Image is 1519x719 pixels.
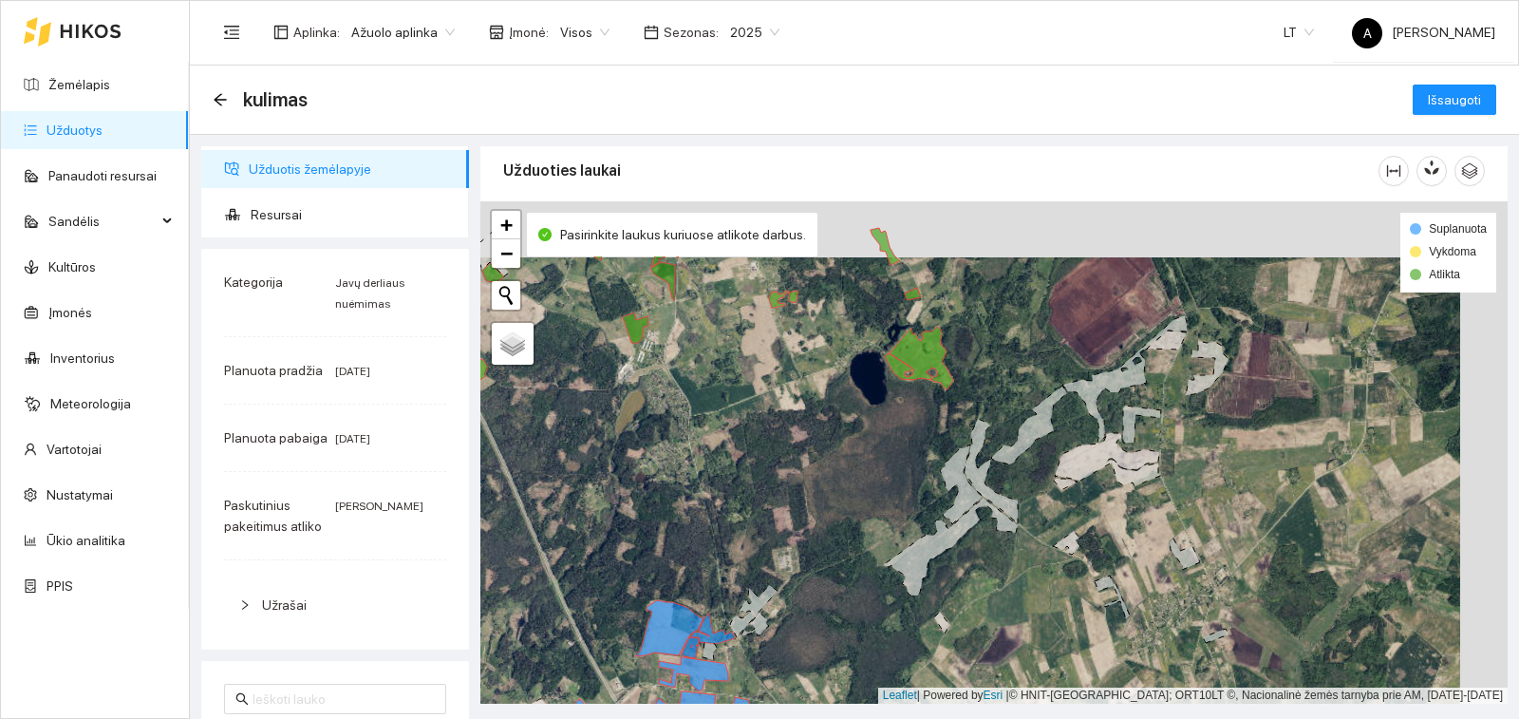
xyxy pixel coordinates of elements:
span: [DATE] [335,365,370,378]
span: arrow-left [213,92,228,107]
input: Ieškoti lauko [253,689,435,710]
button: column-width [1378,156,1409,186]
span: LT [1284,18,1314,47]
a: Leaflet [883,689,917,702]
a: Layers [492,323,534,365]
span: column-width [1379,163,1408,179]
a: Ūkio analitika [47,533,125,548]
span: Suplanuota [1429,222,1487,236]
span: − [500,241,513,265]
span: shop [489,25,504,40]
div: Pasirinkite laukus kuriuose atlikote darbus. [527,213,817,256]
span: Atlikta [1429,268,1460,281]
span: Išsaugoti [1428,89,1481,110]
span: calendar [644,25,659,40]
a: Esri [984,689,1003,702]
div: Užrašai [224,583,446,627]
a: PPIS [47,578,73,594]
span: [PERSON_NAME] [1352,25,1495,40]
a: Meteorologija [50,396,131,411]
span: [DATE] [335,432,370,445]
span: Užduotis žemėlapyje [249,150,454,188]
div: Atgal [213,92,228,108]
span: Javų derliaus nuėmimas [335,276,404,311]
span: menu-fold [223,24,240,41]
span: Ažuolo aplinka [351,18,455,47]
a: Užduotys [47,123,103,138]
span: check-circle [538,228,552,241]
span: Įmonė : [509,22,549,43]
span: Užrašai [262,597,307,613]
a: Zoom in [492,211,520,239]
a: Zoom out [492,239,520,268]
span: [PERSON_NAME] [335,500,423,513]
a: Inventorius [50,350,115,366]
span: Planuota pabaiga [224,430,328,445]
div: | Powered by © HNIT-[GEOGRAPHIC_DATA]; ORT10LT ©, Nacionalinė žemės tarnyba prie AM, [DATE]-[DATE] [878,688,1508,704]
button: Initiate a new search [492,281,520,310]
span: + [500,213,513,237]
span: 2025 [730,18,779,47]
span: kulimas [243,85,308,115]
a: Žemėlapis [48,77,110,92]
span: Aplinka : [293,22,340,43]
span: Sezonas : [664,22,719,43]
a: Vartotojai [47,442,102,457]
a: Kultūros [48,259,96,274]
a: Nustatymai [47,487,113,502]
span: Sandėlis [48,202,157,240]
button: Išsaugoti [1413,85,1496,115]
a: Įmonės [48,305,92,320]
span: Visos [560,18,609,47]
span: | [1006,689,1009,702]
span: Paskutinius pakeitimus atliko [224,498,322,534]
span: A [1363,18,1372,48]
span: right [239,599,251,611]
button: menu-fold [213,13,251,51]
span: Planuota pradžia [224,363,323,378]
span: Kategorija [224,274,283,290]
span: Resursai [251,196,454,234]
span: Vykdoma [1429,245,1476,258]
span: layout [273,25,289,40]
span: search [235,692,249,706]
div: Užduoties laukai [503,143,1378,198]
a: Panaudoti resursai [48,168,157,183]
